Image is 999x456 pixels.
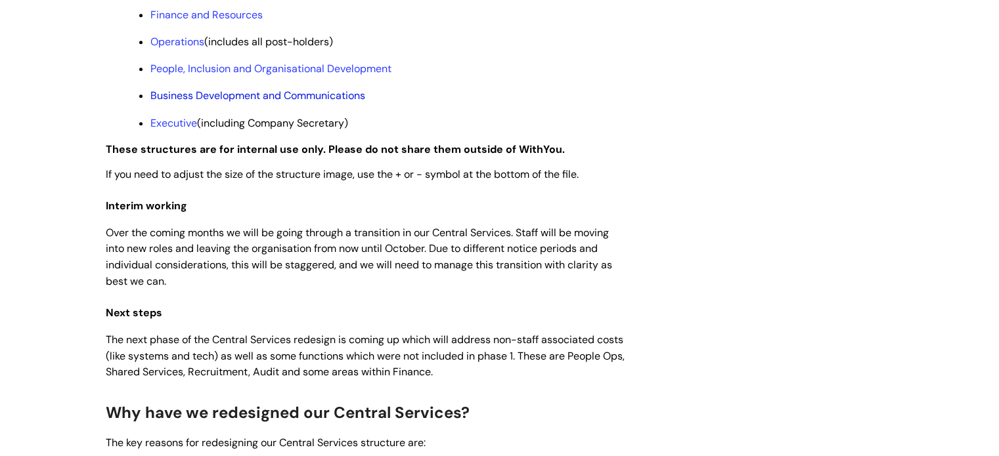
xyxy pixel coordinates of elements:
[106,402,470,423] span: Why have we redesigned our Central Services?
[106,199,187,213] span: Interim working
[150,89,365,102] a: Business Development and Communications
[150,8,263,22] a: Finance and Resources
[106,436,426,449] span: The key reasons for redesigning our Central Services structure are:
[150,35,204,49] a: Operations
[150,35,333,49] span: (includes all post-holders)
[106,167,579,181] span: If you need to adjust the size of the structure image, use the + or - symbol at the bottom of the...
[106,142,565,156] strong: These structures are for internal use only. Please do not share them outside of WithYou.
[150,116,348,130] span: (including Company Secretary)
[106,306,162,320] span: Next steps
[150,116,197,130] a: Executive
[106,226,612,288] span: Over the coming months we will be going through a transition in our Central Services. Staff will ...
[106,333,625,379] span: The next phase of the Central Services redesign is coming up which will address non-staff associa...
[150,62,391,75] a: People, Inclusion and Organisational Development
